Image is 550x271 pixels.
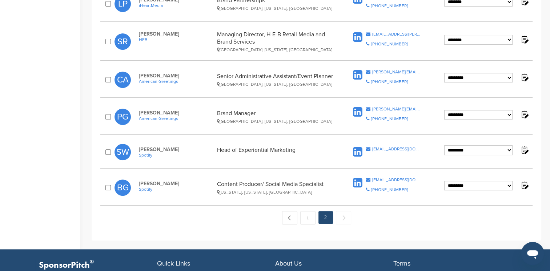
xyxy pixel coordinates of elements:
[115,72,131,88] span: CA
[520,73,529,82] img: Notes
[372,147,421,151] div: [EMAIL_ADDRESS][DOMAIN_NAME]
[336,211,351,225] span: Next →
[300,211,316,225] a: 1
[139,146,213,153] span: [PERSON_NAME]
[217,119,334,124] div: [GEOGRAPHIC_DATA], [US_STATE], [GEOGRAPHIC_DATA]
[318,211,333,224] em: 2
[217,146,334,158] div: Head of Experiential Marketing
[139,153,213,158] a: Spotify
[521,242,544,265] iframe: Button to launch messaging window
[115,33,131,50] span: SR
[372,178,421,182] div: [EMAIL_ADDRESS][DOMAIN_NAME]
[139,187,213,192] a: Spotify
[115,109,131,125] span: PG
[217,6,334,11] div: [GEOGRAPHIC_DATA], [US_STATE], [GEOGRAPHIC_DATA]
[217,47,334,52] div: [GEOGRAPHIC_DATA], [US_STATE], [GEOGRAPHIC_DATA]
[275,259,302,267] span: About Us
[139,79,213,84] a: American Greetings
[139,3,213,8] a: iHeartMedia
[371,117,408,121] div: [PHONE_NUMBER]
[217,190,334,195] div: [US_STATE], [US_STATE], [GEOGRAPHIC_DATA]
[371,4,408,8] div: [PHONE_NUMBER]
[372,107,421,111] div: [PERSON_NAME][EMAIL_ADDRESS][PERSON_NAME][DOMAIN_NAME]
[372,32,421,36] div: [EMAIL_ADDRESS][PERSON_NAME][DOMAIN_NAME]
[90,257,94,266] span: ®
[520,35,529,44] img: Notes
[115,179,131,196] span: BG
[371,42,408,46] div: [PHONE_NUMBER]
[217,82,334,87] div: [GEOGRAPHIC_DATA], [US_STATE], [GEOGRAPHIC_DATA]
[139,73,213,79] span: [PERSON_NAME]
[139,37,213,42] a: HEB
[39,260,157,271] p: SponsorPitch
[371,80,408,84] div: [PHONE_NUMBER]
[157,259,190,267] span: Quick Links
[520,181,529,190] img: Notes
[217,110,334,124] div: Brand Manager
[371,187,408,192] div: [PHONE_NUMBER]
[393,259,410,267] span: Terms
[372,70,421,74] div: [PERSON_NAME][EMAIL_ADDRESS][PERSON_NAME][DOMAIN_NAME]
[115,144,131,160] span: SW
[139,116,213,121] a: American Greetings
[217,181,334,195] div: Content Producer/ Social Media Specialist
[139,110,213,116] span: [PERSON_NAME]
[217,73,334,87] div: Senior Administrative Assistant/Event Planner
[520,145,529,154] img: Notes
[520,110,529,119] img: Notes
[282,211,297,225] a: ← Previous
[217,31,334,52] div: Managing Director, H-E-B Retail Media and Brand Services
[139,181,213,187] span: [PERSON_NAME]
[139,31,213,37] span: [PERSON_NAME]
